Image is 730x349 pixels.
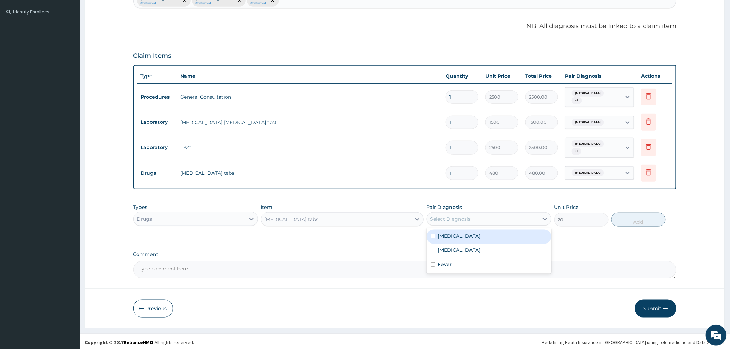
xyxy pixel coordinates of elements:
small: Confirmed [251,2,266,5]
button: Previous [133,300,173,318]
span: [MEDICAL_DATA] [572,140,604,147]
th: Type [137,70,177,82]
button: Add [611,213,666,227]
button: Submit [635,300,676,318]
div: Select Diagnosis [430,215,471,222]
th: Unit Price [482,69,522,83]
div: Drugs [137,215,152,222]
th: Total Price [522,69,562,83]
a: RelianceHMO [124,339,153,346]
h3: Claim Items [133,52,172,60]
span: [MEDICAL_DATA] [572,169,604,176]
td: [MEDICAL_DATA] [MEDICAL_DATA] test [177,116,442,129]
th: Actions [638,69,672,83]
label: Fever [438,261,452,268]
span: We're online! [40,87,95,157]
span: [MEDICAL_DATA] [572,119,604,126]
div: [MEDICAL_DATA] tabs [265,216,319,223]
strong: Copyright © 2017 . [85,339,155,346]
p: NB: All diagnosis must be linked to a claim item [133,22,677,31]
label: [MEDICAL_DATA] [438,232,481,239]
div: Redefining Heath Insurance in [GEOGRAPHIC_DATA] using Telemedicine and Data Science! [542,339,725,346]
img: d_794563401_company_1708531726252_794563401 [13,35,28,52]
td: [MEDICAL_DATA] tabs [177,166,442,180]
small: Confirmed [196,2,233,5]
div: Minimize live chat window [113,3,130,20]
td: Laboratory [137,116,177,129]
th: Pair Diagnosis [562,69,638,83]
td: FBC [177,141,442,155]
label: Item [261,204,273,211]
span: [MEDICAL_DATA] [572,90,604,97]
label: Pair Diagnosis [427,204,462,211]
td: Procedures [137,91,177,103]
small: Confirmed [141,2,178,5]
label: [MEDICAL_DATA] [438,247,481,254]
span: + 2 [572,97,582,104]
th: Quantity [442,69,482,83]
label: Comment [133,251,677,257]
td: General Consultation [177,90,442,104]
th: Name [177,69,442,83]
span: + 1 [572,148,581,155]
textarea: Type your message and hit 'Enter' [3,189,132,213]
label: Unit Price [554,204,579,211]
label: Types [133,204,148,210]
td: Drugs [137,167,177,180]
td: Laboratory [137,141,177,154]
div: Chat with us now [36,39,116,48]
